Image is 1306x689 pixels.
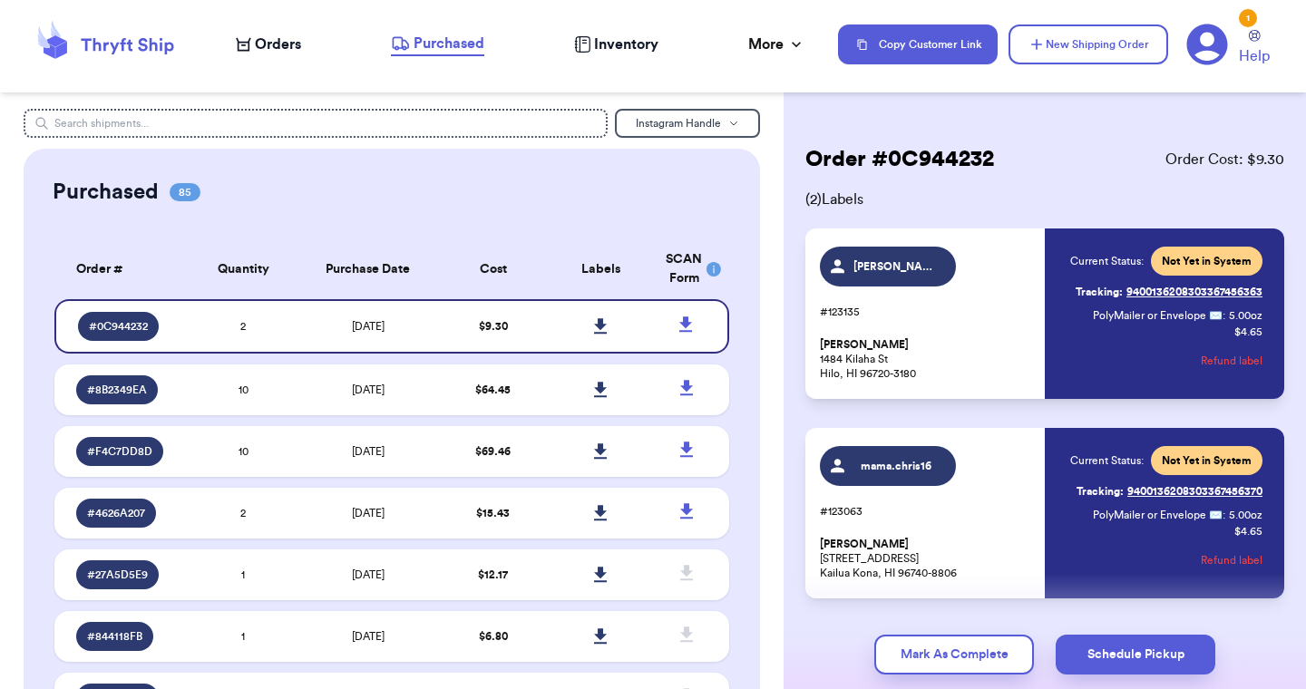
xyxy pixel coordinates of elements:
span: 2 [240,321,246,332]
span: # 8B2349EA [87,383,147,397]
div: More [748,34,805,55]
span: # 844118FB [87,629,142,644]
button: Instagram Handle [615,109,760,138]
span: Help [1239,45,1270,67]
span: # 4626A207 [87,506,145,520]
span: Tracking: [1077,484,1124,499]
span: $ 12.17 [478,569,508,580]
p: [STREET_ADDRESS] Kailua Kona, HI 96740-8806 [820,537,1034,580]
div: SCAN Form [666,250,707,288]
a: Tracking:9400136208303367456363 [1076,277,1262,306]
a: Inventory [574,34,658,55]
span: [DATE] [352,508,385,519]
span: 5.00 oz [1229,308,1262,323]
a: Orders [236,34,301,55]
span: Current Status: [1070,453,1144,468]
span: PolyMailer or Envelope ✉️ [1093,509,1223,520]
p: $ 4.65 [1234,524,1262,539]
div: 1 [1239,9,1257,27]
span: : [1223,508,1225,522]
span: [DATE] [352,569,385,580]
span: # F4C7DD8D [87,444,152,459]
span: 10 [239,384,249,395]
span: [DATE] [352,631,385,642]
span: Not Yet in System [1162,254,1252,268]
span: [DATE] [352,446,385,457]
span: Not Yet in System [1162,453,1252,468]
th: Labels [547,239,655,299]
span: Current Status: [1070,254,1144,268]
span: 10 [239,446,249,457]
span: [DATE] [352,384,385,395]
p: #123135 [820,305,1034,319]
button: Copy Customer Link [838,24,998,64]
button: New Shipping Order [1009,24,1168,64]
span: 85 [170,183,200,201]
span: 1 [241,569,245,580]
span: $ 6.80 [479,631,508,642]
input: Search shipments... [24,109,608,138]
th: Order # [54,239,190,299]
h2: Order # 0C944232 [805,145,994,174]
button: Mark As Complete [874,635,1034,674]
h2: Purchased [53,178,159,207]
span: $ 64.45 [475,384,511,395]
span: Purchased [414,33,484,54]
button: Refund label [1201,341,1262,381]
button: Schedule Pickup [1056,635,1215,674]
a: Help [1239,30,1270,67]
span: : [1223,308,1225,323]
button: Refund label [1201,540,1262,580]
span: # 0C944232 [89,319,148,334]
span: Tracking: [1076,285,1123,299]
span: [PERSON_NAME] [820,538,909,551]
span: $ 69.46 [475,446,511,457]
span: $ 9.30 [479,321,508,332]
span: Orders [255,34,301,55]
span: Inventory [594,34,658,55]
span: [DATE] [352,321,385,332]
p: 1484 Kilaha St Hilo, HI 96720-3180 [820,337,1034,381]
a: Tracking:9400136208303367456370 [1077,477,1262,506]
a: Purchased [391,33,484,56]
span: [PERSON_NAME] [820,338,909,352]
a: 1 [1186,24,1228,65]
th: Cost [439,239,547,299]
span: 1 [241,631,245,642]
span: PolyMailer or Envelope ✉️ [1093,310,1223,321]
span: ( 2 ) Labels [805,189,1284,210]
th: Quantity [190,239,297,299]
span: Order Cost: $ 9.30 [1165,149,1284,170]
span: [PERSON_NAME].s [853,259,940,274]
span: Instagram Handle [636,118,721,129]
th: Purchase Date [297,239,439,299]
span: 2 [240,508,246,519]
span: 5.00 oz [1229,508,1262,522]
span: $ 15.43 [476,508,510,519]
p: #123063 [820,504,1034,519]
span: mama.chris16 [853,459,940,473]
p: $ 4.65 [1234,325,1262,339]
span: # 27A5D5E9 [87,568,148,582]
